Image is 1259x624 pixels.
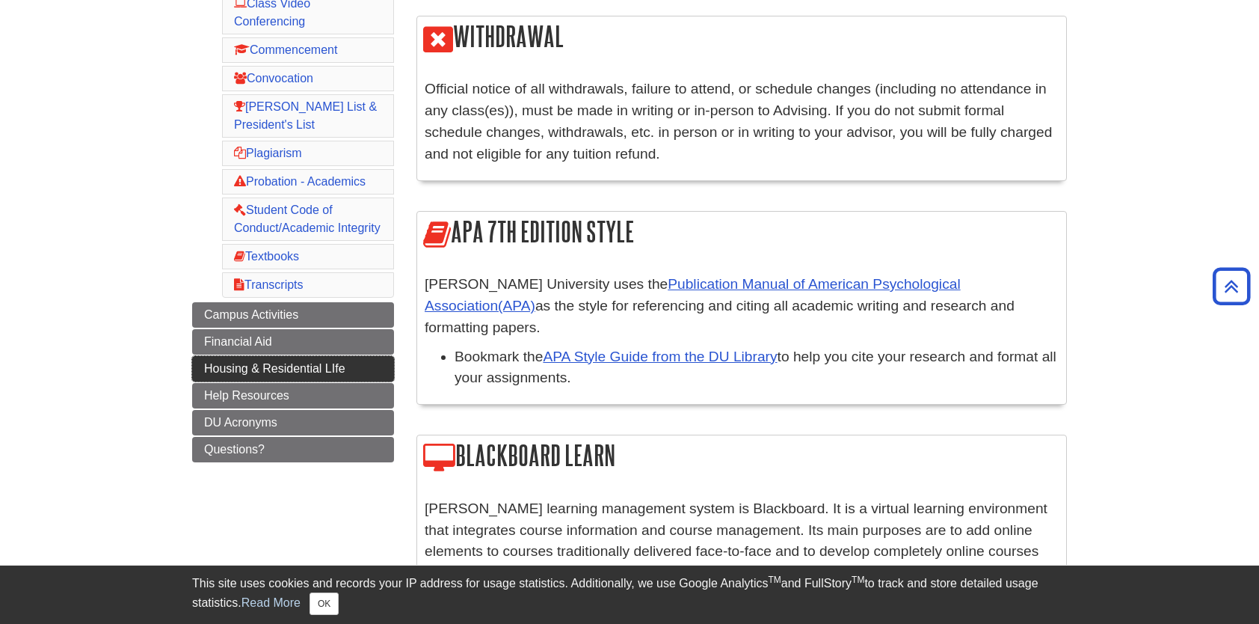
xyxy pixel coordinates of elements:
h2: Withdrawal [417,16,1066,59]
a: Financial Aid [192,329,394,355]
span: Financial Aid [204,335,272,348]
span: Campus Activities [204,308,298,321]
a: Publication Manual of American Psychological Association(APA) [425,276,961,313]
sup: TM [768,575,781,585]
a: Convocation [234,72,313,85]
a: Textbooks [234,250,299,263]
a: [PERSON_NAME] List & President's List [234,100,377,131]
a: Housing & Residential LIfe [192,356,394,382]
a: Student Code of Conduct/Academic Integrity [234,204,381,234]
span: Housing & Residential LIfe [204,362,345,375]
a: Transcripts [234,278,304,291]
a: Back to Top [1207,276,1255,296]
li: Bookmark the to help you cite your research and format all your assignments. [455,346,1059,390]
p: [PERSON_NAME] University uses the as the style for referencing and citing all academic writing an... [425,274,1059,338]
sup: TM [852,575,864,585]
h2: APA 7th Edition Style [417,212,1066,254]
a: Questions? [192,437,394,462]
a: Help Resources [192,383,394,409]
a: Commencement [234,43,337,56]
a: Plagiarism [234,147,302,159]
a: Read More [241,596,301,609]
div: This site uses cookies and records your IP address for usage statistics. Additionally, we use Goo... [192,575,1067,615]
span: DU Acronyms [204,416,277,429]
p: Official notice of all withdrawals, failure to attend, or schedule changes (including no attendan... [425,79,1059,165]
button: Close [310,593,339,615]
h2: Blackboard Learn [417,435,1066,478]
span: Questions? [204,443,265,456]
a: DU Acronyms [192,410,394,435]
a: APA Style Guide from the DU Library [543,349,777,364]
p: [PERSON_NAME] learning management system is Blackboard. It is a virtual learning environment that... [425,498,1059,584]
a: Probation - Academics [234,175,366,188]
a: Campus Activities [192,302,394,328]
span: Help Resources [204,389,289,402]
